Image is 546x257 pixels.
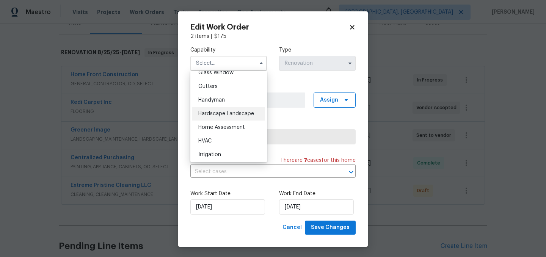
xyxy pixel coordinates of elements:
span: Gutters [198,84,218,89]
button: Cancel [279,221,305,235]
input: Select cases [190,166,334,178]
button: Hide options [257,59,266,68]
span: HVAC [198,138,212,144]
label: Work Start Date [190,190,267,197]
label: Type [279,46,356,54]
button: Save Changes [305,221,356,235]
input: Select... [190,56,267,71]
span: There are case s for this home [280,157,356,164]
div: 2 items | [190,33,356,40]
span: Cancel [282,223,302,232]
span: Irrigation [198,152,221,157]
span: $ 175 [214,34,226,39]
label: Work Order Manager [190,83,356,91]
button: Open [346,167,356,177]
button: Show options [345,59,355,68]
span: Glass Window [198,70,234,75]
label: Trade Partner [190,120,356,127]
h2: Edit Work Order [190,24,349,31]
span: 7 [304,158,307,163]
span: Hardscape Landscape [198,111,254,116]
span: Save Changes [311,223,350,232]
span: Handyman [198,97,225,103]
label: Work End Date [279,190,356,197]
input: M/D/YYYY [279,199,354,215]
label: Capability [190,46,267,54]
input: Select... [279,56,356,71]
input: M/D/YYYY [190,199,265,215]
span: Home Assessment [198,125,245,130]
span: Greener Image - IND-L [197,133,349,141]
span: Assign [320,96,338,104]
